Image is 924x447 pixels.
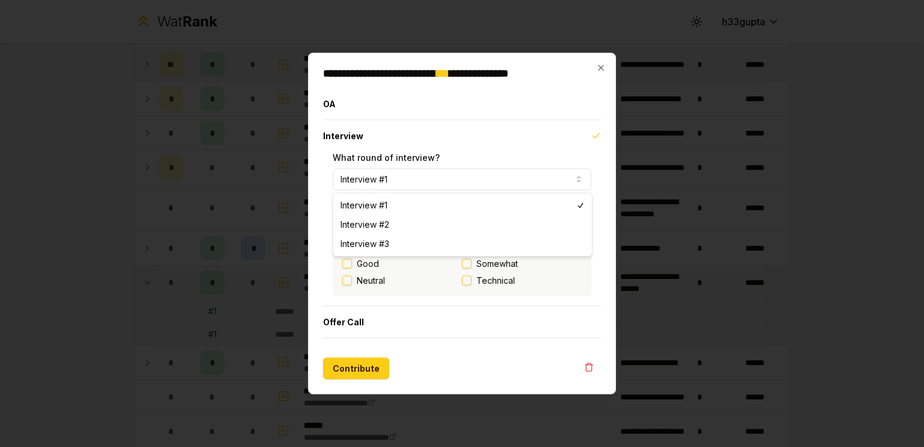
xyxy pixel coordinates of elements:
label: What round of interview? [333,152,440,163]
label: Neutral [357,275,385,287]
span: Technical [476,275,515,287]
label: Good [357,258,379,270]
span: Interview #1 [340,199,387,211]
button: Interview [323,120,601,152]
span: Interview #3 [340,238,389,250]
button: OA [323,89,601,120]
span: Interview #2 [340,219,389,231]
div: Interview [323,152,601,306]
button: Contribute [323,358,389,380]
span: Somewhat [476,258,518,270]
button: Offer Call [323,307,601,338]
